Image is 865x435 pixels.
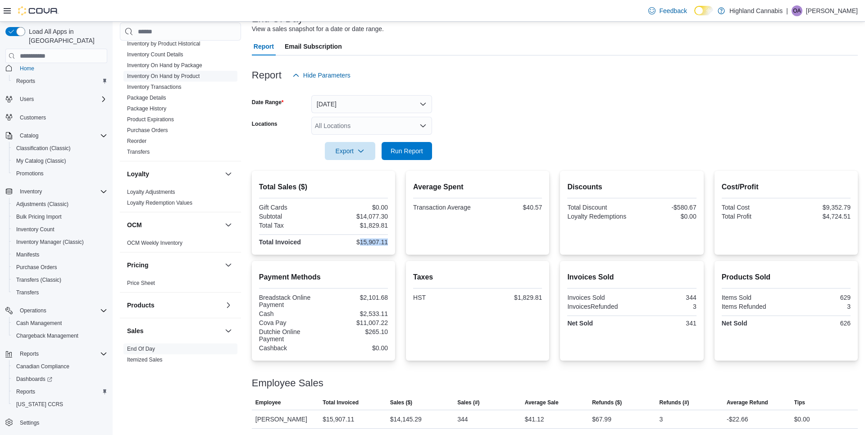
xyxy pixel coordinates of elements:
[413,294,476,301] div: HST
[223,220,234,230] button: OCM
[722,303,784,310] div: Items Refunded
[325,319,388,326] div: $11,007.22
[634,303,697,310] div: 3
[13,262,61,273] a: Purchase Orders
[9,286,111,299] button: Transfers
[13,199,72,210] a: Adjustments (Classic)
[127,189,175,195] a: Loyalty Adjustments
[16,305,107,316] span: Operations
[786,5,788,16] p: |
[16,112,50,123] a: Customers
[13,224,58,235] a: Inventory Count
[13,262,107,273] span: Purchase Orders
[660,414,663,425] div: 3
[16,112,107,123] span: Customers
[127,95,166,101] a: Package Details
[16,375,52,383] span: Dashboards
[330,142,370,160] span: Export
[16,332,78,339] span: Chargeback Management
[127,280,155,286] a: Price Sheet
[13,330,82,341] a: Chargeback Management
[567,204,630,211] div: Total Discount
[127,261,221,270] button: Pricing
[457,414,468,425] div: 344
[13,156,70,166] a: My Catalog (Classic)
[2,185,111,198] button: Inventory
[525,399,559,406] span: Average Sale
[722,182,851,192] h2: Cost/Profit
[16,264,57,271] span: Purchase Orders
[18,6,59,15] img: Cova
[13,386,39,397] a: Reports
[13,318,107,329] span: Cash Management
[16,226,55,233] span: Inventory Count
[13,361,73,372] a: Canadian Compliance
[325,222,388,229] div: $1,829.81
[223,325,234,336] button: Sales
[9,330,111,342] button: Chargeback Management
[259,294,322,308] div: Breadstack Online Payment
[13,386,107,397] span: Reports
[252,120,278,128] label: Locations
[16,276,61,284] span: Transfers (Classic)
[13,237,87,247] a: Inventory Manager (Classic)
[567,294,630,301] div: Invoices Sold
[20,350,39,357] span: Reports
[20,65,34,72] span: Home
[127,149,150,155] a: Transfers
[323,414,354,425] div: $15,907.11
[252,410,319,428] div: [PERSON_NAME]
[127,326,144,335] h3: Sales
[16,186,107,197] span: Inventory
[9,373,111,385] a: Dashboards
[259,310,322,317] div: Cash
[722,320,747,327] strong: Net Sold
[722,294,784,301] div: Items Sold
[252,99,284,106] label: Date Range
[127,301,155,310] h3: Products
[16,78,35,85] span: Reports
[13,275,65,285] a: Transfers (Classic)
[127,261,148,270] h3: Pricing
[634,320,697,327] div: 341
[289,66,354,84] button: Hide Parameters
[120,238,241,252] div: OCM
[788,213,851,220] div: $4,724.51
[325,344,388,352] div: $0.00
[325,213,388,220] div: $14,077.30
[567,213,630,220] div: Loyalty Redemptions
[413,204,476,211] div: Transaction Average
[20,419,39,426] span: Settings
[311,95,432,113] button: [DATE]
[794,399,805,406] span: Tips
[127,356,163,363] span: Itemized Sales
[634,204,697,211] div: -$580.67
[567,303,630,310] div: InvoicesRefunded
[390,399,412,406] span: Sales ($)
[127,200,192,206] a: Loyalty Redemption Values
[127,240,182,246] a: OCM Weekly Inventory
[788,303,851,310] div: 3
[323,399,359,406] span: Total Invoiced
[13,249,43,260] a: Manifests
[16,289,39,296] span: Transfers
[794,414,810,425] div: $0.00
[16,62,107,73] span: Home
[13,168,107,179] span: Promotions
[254,37,274,55] span: Report
[259,344,322,352] div: Cashback
[20,307,46,314] span: Operations
[127,105,166,112] a: Package History
[788,320,851,327] div: 626
[127,199,192,206] span: Loyalty Redemption Values
[223,300,234,311] button: Products
[223,260,234,270] button: Pricing
[13,143,107,154] span: Classification (Classic)
[16,238,84,246] span: Inventory Manager (Classic)
[127,188,175,196] span: Loyalty Adjustments
[419,122,427,129] button: Open list of options
[793,5,801,16] span: OA
[127,220,142,229] h3: OCM
[259,182,388,192] h2: Total Sales ($)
